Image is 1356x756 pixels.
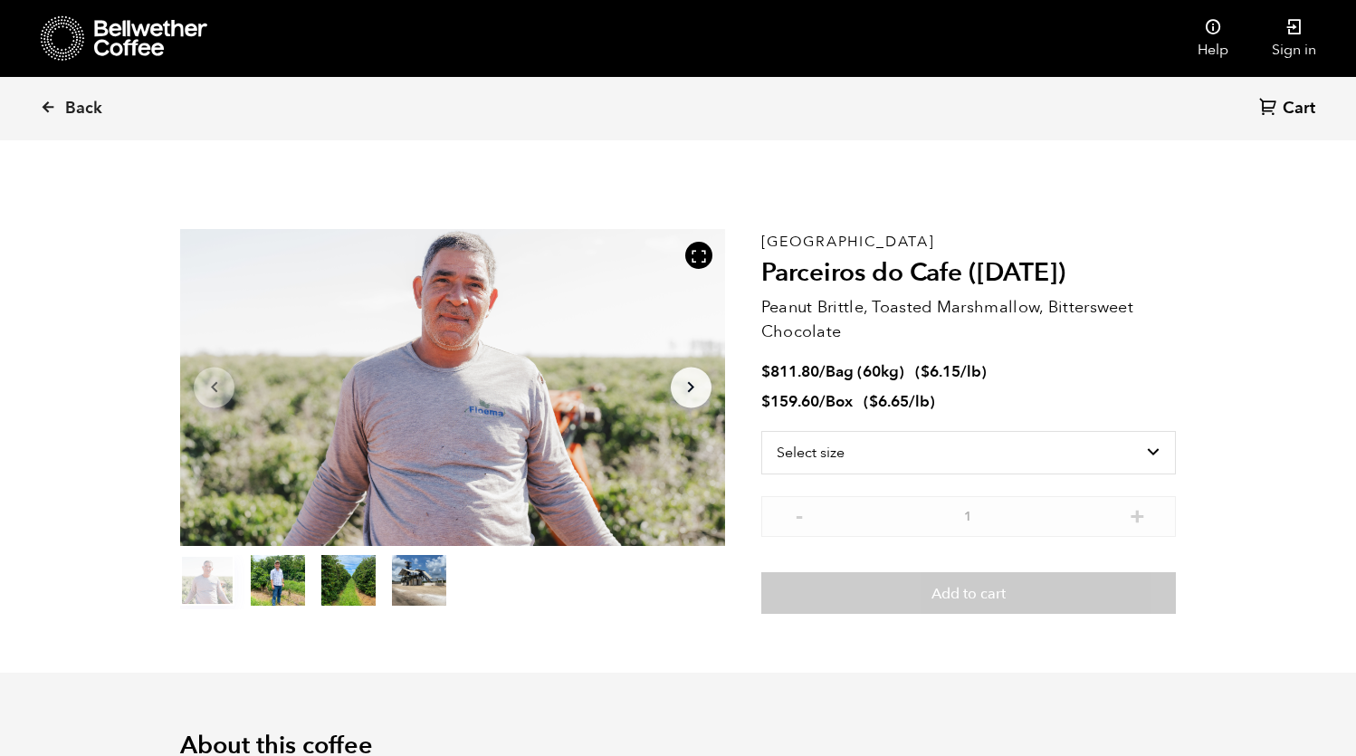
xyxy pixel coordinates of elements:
span: Bag (60kg) [826,361,904,382]
bdi: 159.60 [761,391,819,412]
span: $ [761,361,770,382]
bdi: 811.80 [761,361,819,382]
a: Cart [1259,97,1320,121]
span: Back [65,98,102,120]
bdi: 6.65 [869,391,909,412]
button: - [788,505,811,523]
button: + [1126,505,1149,523]
h2: Parceiros do Cafe ([DATE]) [761,258,1176,289]
button: Add to cart [761,572,1176,614]
span: ( ) [864,391,935,412]
span: /lb [909,391,930,412]
span: $ [869,391,878,412]
span: Cart [1283,98,1315,120]
span: / [819,361,826,382]
span: $ [761,391,770,412]
span: Box [826,391,853,412]
bdi: 6.15 [921,361,960,382]
span: ( ) [915,361,987,382]
span: $ [921,361,930,382]
span: /lb [960,361,981,382]
span: / [819,391,826,412]
p: Peanut Brittle, Toasted Marshmallow, Bittersweet Chocolate [761,295,1176,344]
